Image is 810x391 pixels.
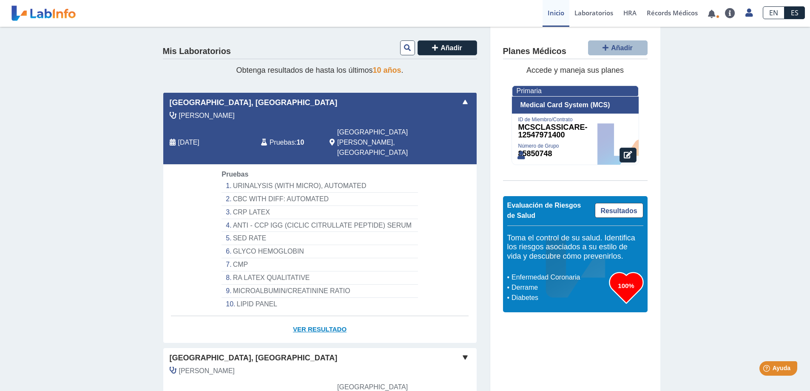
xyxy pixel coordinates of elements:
span: 10 años [373,66,401,74]
li: LIPID PANEL [222,298,418,311]
b: 10 [297,139,304,146]
h3: 100% [609,280,643,291]
span: Pruebas [270,137,295,148]
span: Correa Flores, Maria [179,366,235,376]
button: Añadir [418,40,477,55]
h4: Mis Laboratorios [163,46,231,57]
span: Pruebas [222,171,248,178]
li: URINALYSIS (WITH MICRO), AUTOMATED [222,180,418,193]
li: CBC WITH DIFF: AUTOMATED [222,193,418,206]
li: RA LATEX QUALITATIVE [222,271,418,285]
span: [GEOGRAPHIC_DATA], [GEOGRAPHIC_DATA] [170,97,338,108]
span: 2025-08-29 [178,137,199,148]
li: MICROALBUMIN/CREATININE RATIO [222,285,418,298]
div: : [255,127,323,158]
button: Añadir [588,40,648,55]
a: Resultados [595,203,643,218]
span: Accede y maneja sus planes [526,66,624,74]
h4: Planes Médicos [503,46,566,57]
li: CRP LATEX [222,206,418,219]
span: Añadir [611,44,633,51]
span: Primaria [517,87,542,94]
li: Enfermedad Coronaria [509,272,609,283]
h5: Toma el control de su salud. Identifica los riesgos asociados a su estilo de vida y descubre cómo... [507,234,643,261]
li: CMP [222,258,418,271]
li: GLYCO HEMOGLOBIN [222,245,418,258]
a: Ver Resultado [163,316,477,343]
span: Evaluación de Riesgos de Salud [507,202,581,219]
span: HRA [623,9,637,17]
span: Obtenga resultados de hasta los últimos . [236,66,403,74]
span: San Juan, PR [337,127,431,158]
span: [GEOGRAPHIC_DATA], [GEOGRAPHIC_DATA] [170,352,338,364]
span: Correa Flores, Maria [179,111,235,121]
li: ANTI - CCP IGG (CICLIC CITRULLATE PEPTIDE) SERUM [222,219,418,232]
li: Diabetes [509,293,609,303]
a: EN [763,6,784,19]
span: Añadir [441,44,462,51]
li: Derrame [509,283,609,293]
iframe: Help widget launcher [734,358,801,382]
a: ES [784,6,805,19]
li: SED RATE [222,232,418,245]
